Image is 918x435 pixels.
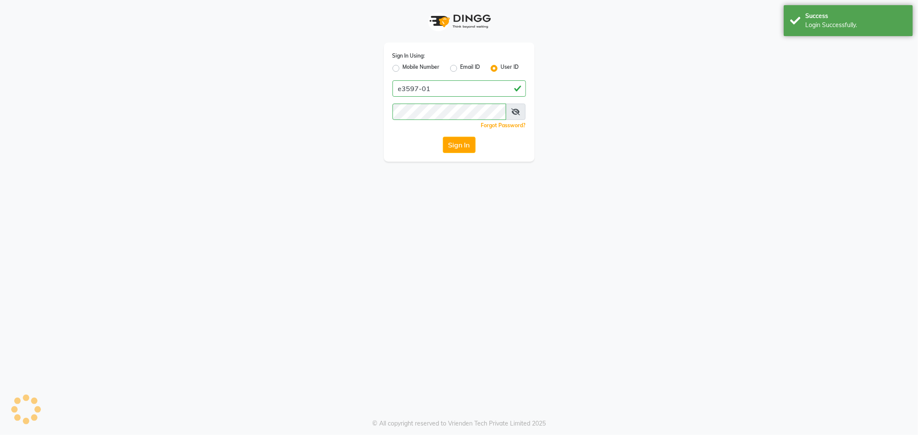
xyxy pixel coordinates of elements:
[461,63,480,74] label: Email ID
[425,9,494,34] img: logo1.svg
[393,80,526,97] input: Username
[443,137,476,153] button: Sign In
[403,63,440,74] label: Mobile Number
[501,63,519,74] label: User ID
[805,21,906,30] div: Login Successfully.
[805,12,906,21] div: Success
[481,122,526,129] a: Forgot Password?
[393,52,425,60] label: Sign In Using:
[393,104,507,120] input: Username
